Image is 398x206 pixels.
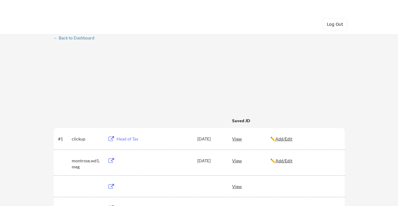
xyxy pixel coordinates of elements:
[79,78,119,84] div: These are all the jobs you've been applied to so far.
[58,136,70,142] div: #1
[197,136,224,142] div: [DATE]
[270,158,339,164] div: ✏️
[232,181,270,192] div: View
[232,133,270,144] div: View
[72,136,102,142] div: clickup
[270,136,339,142] div: ✏️
[275,158,292,163] u: Add/Edit
[117,136,192,142] div: Head of Tax
[232,115,270,126] div: Saved JD
[323,18,347,30] button: Log Out
[72,158,102,170] div: montrose.wd1.meg
[275,136,292,141] u: Add/Edit
[232,155,270,166] div: View
[54,35,99,42] a: ← Back to Dashboard
[54,36,99,40] div: ← Back to Dashboard
[197,158,224,164] div: [DATE]
[77,87,121,94] div: These are job applications we think you'd be a good fit for, but couldn't apply you to automatica...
